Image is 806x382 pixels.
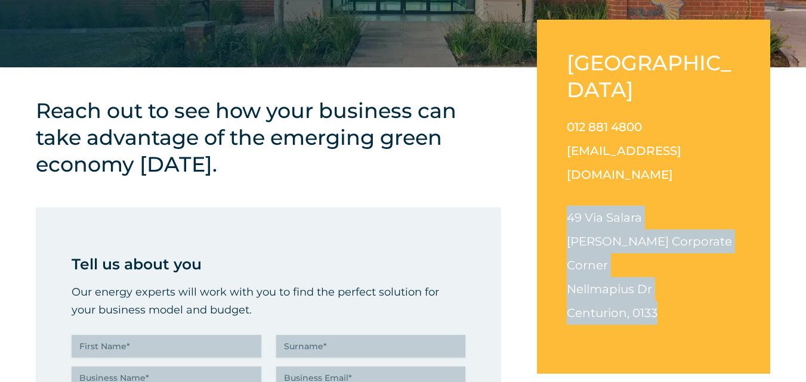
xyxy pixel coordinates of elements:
[567,210,642,225] span: 49 Via Salara
[72,252,465,276] p: Tell us about you
[36,97,483,178] h4: Reach out to see how your business can take advantage of the emerging green economy [DATE].
[567,234,732,272] span: [PERSON_NAME] Corporate Corner
[276,335,466,358] input: Surname*
[567,282,652,296] span: Nellmapius Dr
[567,306,657,320] span: Centurion, 0133
[567,120,642,134] a: 012 881 4800
[567,49,740,103] h2: [GEOGRAPHIC_DATA]
[72,283,465,319] p: Our energy experts will work with you to find the perfect solution for your business model and bu...
[567,144,681,182] a: [EMAIL_ADDRESS][DOMAIN_NAME]
[72,335,261,358] input: First Name*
